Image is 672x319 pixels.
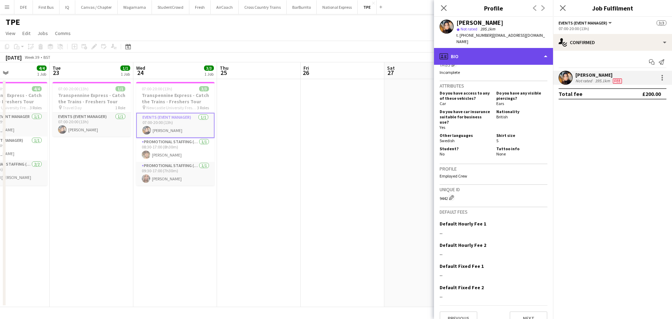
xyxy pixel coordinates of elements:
[43,55,50,60] div: BST
[496,133,547,138] h5: Shirt size
[440,194,547,201] div: 9442
[115,105,125,110] span: 1 Role
[136,92,215,105] h3: Transpennine Express - Catch the Trains - Freshers Tour
[118,0,152,14] button: Wagamama
[59,0,75,14] button: IQ
[496,138,498,143] span: S
[440,138,455,143] span: Swedish
[440,90,491,101] h5: Do you have access to any of these vehicles?
[75,0,118,14] button: Canvas / Chapter
[575,72,623,78] div: [PERSON_NAME]
[575,78,594,84] div: Not rated
[22,30,30,36] span: Edit
[496,90,547,101] h5: Do you have any visible piercings?
[189,0,211,14] button: Fresh
[52,113,131,137] app-card-role: Events (Event Manager)1/107:00-20:00 (13h)[PERSON_NAME]
[219,69,229,77] span: 25
[434,48,553,65] div: Bio
[496,114,508,119] span: British
[136,138,215,162] app-card-role: Promotional Staffing (Brand Ambassadors)1/108:30-17:00 (8h30m)[PERSON_NAME]
[496,151,506,157] span: None
[559,20,607,26] span: Events (Event Manager)
[287,0,317,14] button: BarBurrito
[559,90,582,97] div: Total fee
[440,221,486,227] h3: Default Hourly Fee 1
[136,162,215,186] app-card-role: Promotional Staffing (Brand Ambassadors)1/109:30-17:00 (7h30m)[PERSON_NAME]
[440,242,486,248] h3: Default Hourly Fee 2
[3,29,18,38] a: View
[440,186,547,193] h3: Unique ID
[142,86,172,91] span: 07:00-20:00 (13h)
[440,151,444,157] span: No
[52,65,61,71] span: Tue
[387,65,395,71] span: Sat
[386,69,395,77] span: 27
[496,109,547,114] h5: Nationality
[6,54,22,61] div: [DATE]
[197,105,209,110] span: 3 Roles
[440,284,484,291] h3: Default Fixed Fee 2
[456,20,503,26] div: [PERSON_NAME]
[136,113,215,138] app-card-role: Events (Event Manager)1/107:00-20:00 (13h)[PERSON_NAME]
[657,20,666,26] span: 3/3
[461,26,477,32] span: Not rated
[32,86,42,91] span: 4/4
[136,82,215,186] app-job-card: 07:00-20:00 (13h)3/3Transpennine Express - Catch the Trains - Freshers Tour Newcastle University ...
[52,92,131,105] h3: Transpennine Express - Catch the Trains - Freshers Tour
[496,146,547,151] h5: Tattoo info
[63,105,82,110] span: Travel Day
[553,34,672,51] div: Confirmed
[434,4,553,13] h3: Profile
[115,86,125,91] span: 1/1
[613,78,622,84] span: Fee
[121,71,130,77] div: 1 Job
[440,251,547,257] div: --
[136,65,145,71] span: Wed
[440,109,491,125] h5: Do you have car insurance suitable for business use?
[440,133,491,138] h5: Other languages
[220,65,229,71] span: Thu
[55,30,71,36] span: Comms
[479,26,497,32] span: 395.1km
[51,69,61,77] span: 23
[14,0,33,14] button: DFE
[440,272,547,278] div: --
[152,0,189,14] button: StudentCrowd
[611,78,623,84] div: Crew has different fees then in role
[33,0,59,14] button: First Bus
[440,70,547,75] p: Incomplete
[146,105,197,110] span: Newcastle University Freshers Fair
[456,33,545,44] span: | [EMAIL_ADDRESS][DOMAIN_NAME]
[440,166,547,172] h3: Profile
[440,230,547,236] div: --
[23,55,41,60] span: Week 39
[52,82,131,137] app-job-card: 07:00-20:00 (13h)1/1Transpennine Express - Catch the Trains - Freshers Tour Travel Day1 RoleEvent...
[496,101,504,106] span: Ears
[239,0,287,14] button: Cross Country Trains
[440,101,446,106] span: Car
[642,90,661,97] div: £200.00
[6,17,20,27] h1: TPE
[559,26,666,31] div: 07:00-20:00 (13h)
[440,209,547,215] h3: Default fees
[303,65,309,71] span: Fri
[440,83,547,89] h3: Attributes
[358,0,377,14] button: TPE
[211,0,239,14] button: AirCoach
[553,4,672,13] h3: Job Fulfilment
[199,86,209,91] span: 3/3
[135,69,145,77] span: 24
[20,29,33,38] a: Edit
[37,71,46,77] div: 1 Job
[456,33,493,38] span: t. [PHONE_NUMBER]
[594,78,611,84] div: 395.1km
[440,173,547,179] p: Employed Crew
[120,65,130,71] span: 1/1
[440,293,547,300] div: --
[440,125,445,130] span: Yes
[58,86,89,91] span: 07:00-20:00 (13h)
[35,29,51,38] a: Jobs
[204,65,214,71] span: 3/3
